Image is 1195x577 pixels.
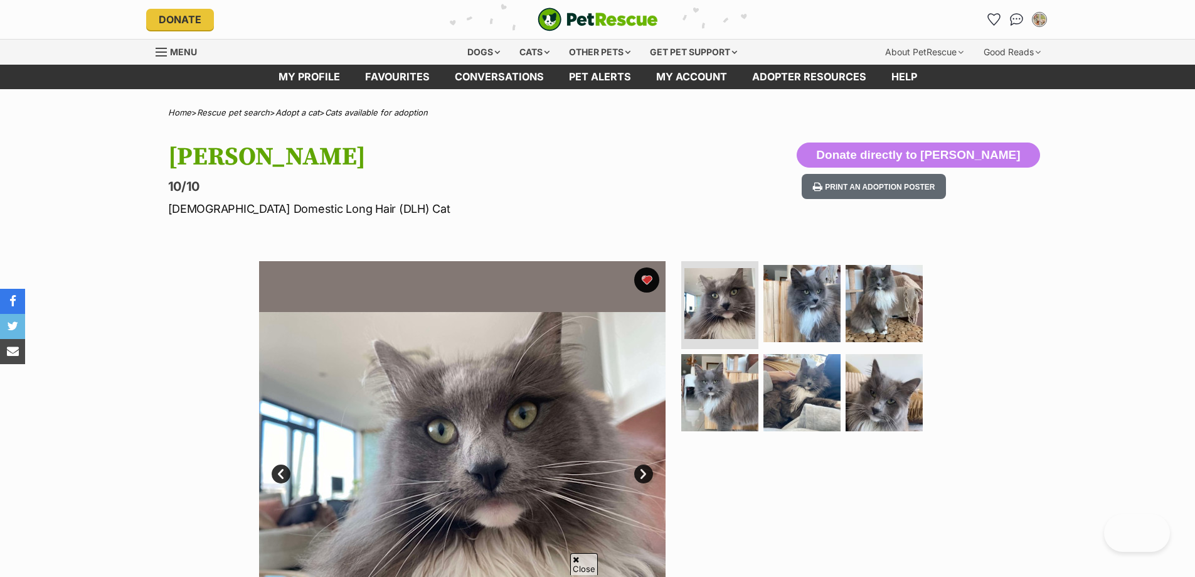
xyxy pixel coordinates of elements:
[560,40,639,65] div: Other pets
[353,65,442,89] a: Favourites
[763,265,841,342] img: Photo of Gus
[325,107,428,117] a: Cats available for adoption
[802,174,946,200] button: Print an adoption poster
[876,40,972,65] div: About PetRescue
[984,9,1004,30] a: Favourites
[168,107,191,117] a: Home
[197,107,270,117] a: Rescue pet search
[740,65,879,89] a: Adopter resources
[146,9,214,30] a: Donate
[538,8,658,31] img: logo-cat-932fe2b9b8326f06289b0f2fb663e598f794de774fb13d1741a6617ecf9a85b4.svg
[266,65,353,89] a: My profile
[846,265,923,342] img: Photo of Gus
[272,465,290,483] a: Prev
[681,354,758,431] img: Photo of Gus
[1010,13,1023,26] img: chat-41dd97257d64d25036548639549fe6c8038ab92f7586957e7f3b1b290dea8141.svg
[984,9,1049,30] ul: Account quick links
[975,40,1049,65] div: Good Reads
[275,107,319,117] a: Adopt a cat
[538,8,658,31] a: PetRescue
[156,40,206,62] a: Menu
[556,65,644,89] a: Pet alerts
[1104,514,1170,552] iframe: Help Scout Beacon - Open
[442,65,556,89] a: conversations
[797,143,1039,168] button: Donate directly to [PERSON_NAME]
[634,267,659,293] button: favourite
[168,143,699,171] h1: [PERSON_NAME]
[879,65,930,89] a: Help
[170,46,197,57] span: Menu
[570,553,598,575] span: Close
[1033,13,1046,26] img: Tammy Silverstein profile pic
[168,200,699,217] p: [DEMOGRAPHIC_DATA] Domestic Long Hair (DLH) Cat
[459,40,509,65] div: Dogs
[168,178,699,195] p: 10/10
[846,354,923,431] img: Photo of Gus
[763,354,841,431] img: Photo of Gus
[641,40,746,65] div: Get pet support
[1007,9,1027,30] a: Conversations
[684,268,755,339] img: Photo of Gus
[511,40,558,65] div: Cats
[634,465,653,483] a: Next
[1029,9,1049,30] button: My account
[644,65,740,89] a: My account
[137,108,1059,117] div: > > >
